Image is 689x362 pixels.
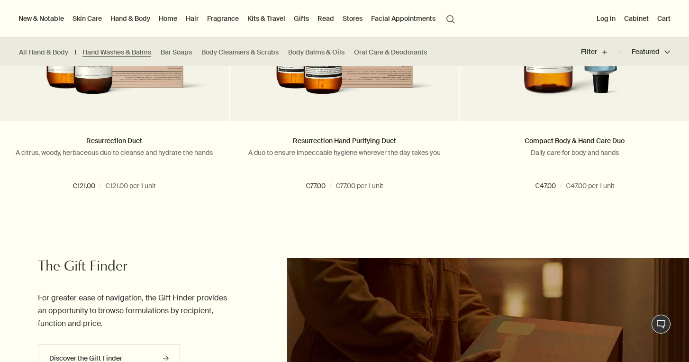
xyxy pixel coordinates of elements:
[335,181,383,192] span: €77.00 per 1 unit
[14,148,215,157] p: A citrus, woody, herbaceous duo to cleanse and hydrate the hands
[442,9,459,27] button: Open search
[622,12,651,25] a: Cabinet
[17,12,66,25] button: New & Notable
[354,48,427,57] a: Oral Care & Deodorants
[525,136,625,145] a: Compact Body & Hand Care Duo
[474,148,675,157] p: Daily care for body and hands
[201,48,279,57] a: Body Cleansers & Scrubs
[595,12,617,25] button: Log in
[205,12,241,25] a: Fragrance
[161,48,192,57] a: Bar Soaps
[109,12,152,25] a: Hand & Body
[560,181,562,192] span: /
[329,181,332,192] span: /
[620,41,670,63] button: Featured
[566,181,615,192] span: €47.00 per 1 unit
[306,181,326,192] span: €77.00
[38,291,230,330] p: For greater ease of navigation, the Gift Finder provides an opportunity to browse formulations by...
[73,181,95,192] span: €121.00
[105,181,156,192] span: €121.00 per 1 unit
[369,12,437,25] a: Facial Appointments
[245,12,287,25] a: Kits & Travel
[316,12,336,25] a: Read
[292,12,311,25] a: Gifts
[535,181,556,192] span: €47.00
[99,181,101,192] span: /
[86,136,142,145] a: Resurrection Duet
[157,12,179,25] a: Home
[581,41,620,63] button: Filter
[19,48,68,57] a: All Hand & Body
[82,48,151,57] a: Hand Washes & Balms
[245,148,445,157] p: A duo to ensure impeccable hygiene wherever the day takes you
[652,315,671,334] button: Chat en direct
[184,12,200,25] a: Hair
[293,136,396,145] a: Resurrection Hand Purifying Duet
[655,12,672,25] button: Cart
[38,258,230,277] h2: The Gift Finder
[71,12,104,25] a: Skin Care
[288,48,344,57] a: Body Balms & Oils
[341,12,364,25] button: Stores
